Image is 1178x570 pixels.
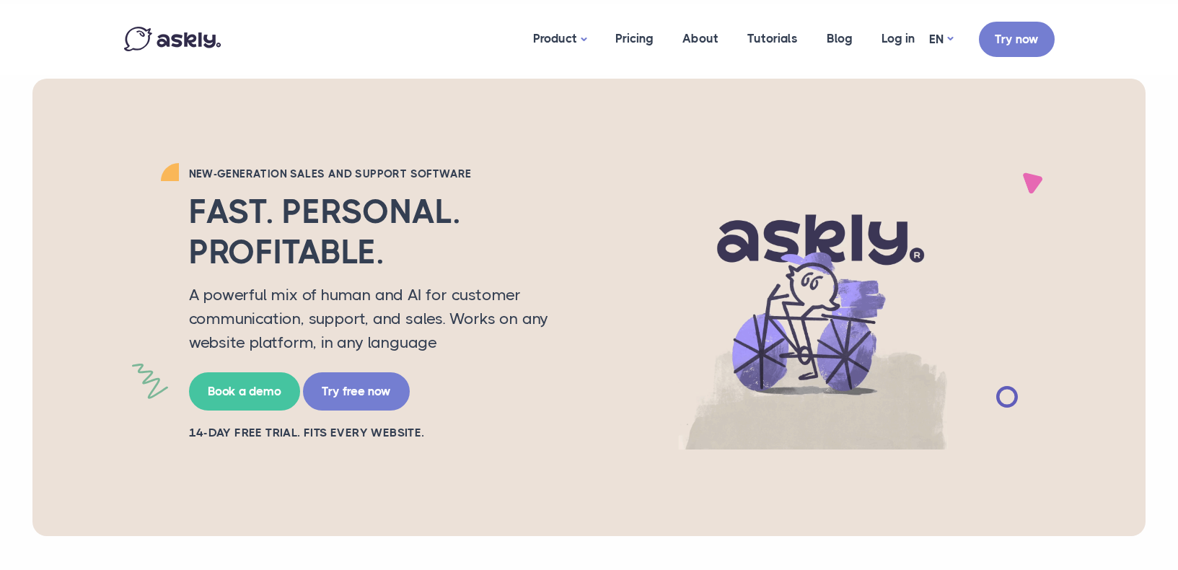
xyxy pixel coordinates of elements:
h2: Fast. Personal. Profitable. [189,192,564,271]
h2: 14-day free trial. Fits every website. [189,425,564,441]
a: Tutorials [733,4,812,74]
a: About [668,4,733,74]
h2: New-generation sales and support software [189,167,564,181]
a: Book a demo [189,372,300,411]
img: AI multilingual chat [586,165,1040,450]
a: Try now [979,22,1055,57]
img: Askly [124,27,221,51]
a: Product [519,4,601,75]
a: Blog [812,4,867,74]
p: A powerful mix of human and AI for customer communication, support, and sales. Works on any websi... [189,283,564,354]
a: Try free now [303,372,410,411]
a: EN [929,29,953,50]
a: Pricing [601,4,668,74]
a: Log in [867,4,929,74]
